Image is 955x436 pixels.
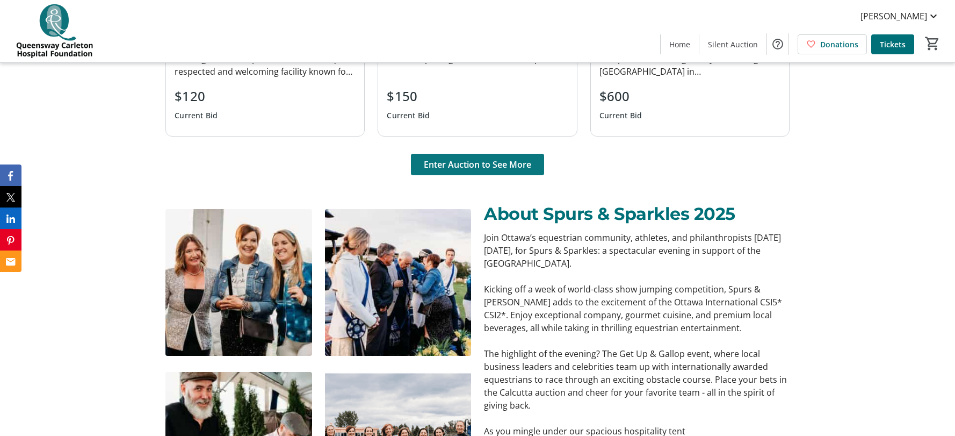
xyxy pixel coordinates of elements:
[923,34,942,53] button: Cart
[411,154,544,175] button: Enter Auction to See More
[860,10,927,23] span: [PERSON_NAME]
[484,231,790,270] p: Join Ottawa’s equestrian community, athletes, and philanthropists [DATE][DATE], for Spurs & Spark...
[484,201,790,227] p: About Spurs & Sparkles 2025
[175,87,218,106] div: $120
[798,34,867,54] a: Donations
[387,106,430,125] div: Current Bid
[708,39,758,50] span: Silent Auction
[669,39,690,50] span: Home
[661,34,699,54] a: Home
[165,209,312,355] img: undefined
[599,106,642,125] div: Current Bid
[820,39,858,50] span: Donations
[424,158,531,171] span: Enter Auction to See More
[871,34,914,54] a: Tickets
[699,34,766,54] a: Silent Auction
[767,33,788,55] button: Help
[852,8,949,25] button: [PERSON_NAME]
[175,106,218,125] div: Current Bid
[6,4,102,58] img: QCH Foundation's Logo
[599,87,642,106] div: $600
[387,87,430,106] div: $150
[484,347,790,412] p: The highlight of the evening? The Get Up & Gallop event, where local business leaders and celebri...
[880,39,906,50] span: Tickets
[484,283,790,334] p: Kicking off a week of world-class show jumping competition, Spurs & [PERSON_NAME] adds to the exc...
[325,209,471,355] img: undefined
